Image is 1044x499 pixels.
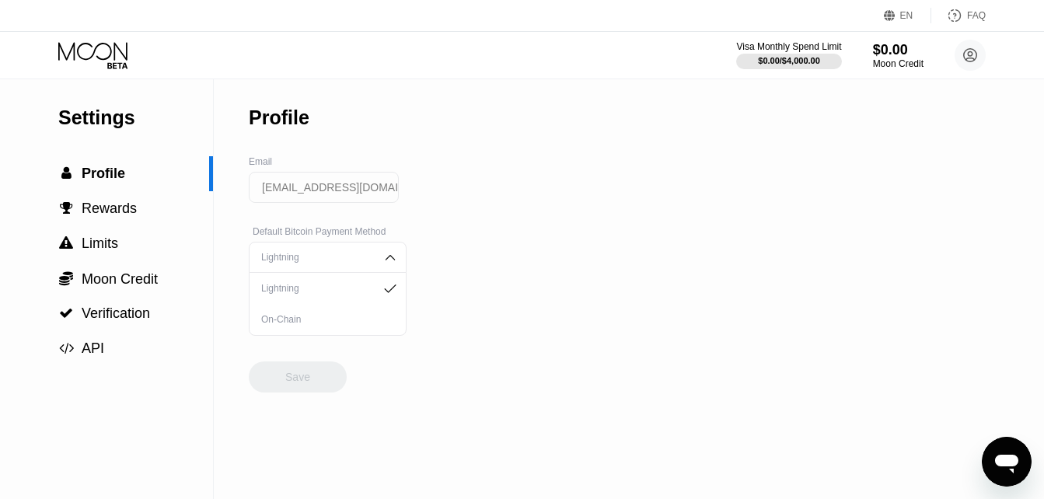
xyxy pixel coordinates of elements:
div:  [58,270,74,286]
span: Verification [82,305,150,321]
div: Profile [249,106,309,129]
div:  [58,201,74,215]
div:  [58,306,74,320]
div: Moon Credit [873,58,924,69]
span: API [82,340,104,356]
span: Profile [82,166,125,181]
span:  [61,166,72,180]
div: Default Bitcoin Payment Method [249,226,407,237]
div: $0.00Moon Credit [873,42,924,69]
div: Lightning [257,283,375,294]
div: FAQ [931,8,986,23]
div: Settings [58,106,213,129]
div: $0.00 [873,42,924,58]
div:  [58,166,74,180]
span: Moon Credit [82,271,158,287]
div: EN [884,8,931,23]
span:  [60,201,73,215]
div: On-Chain [257,314,398,325]
span: Limits [82,236,118,251]
iframe: Button to launch messaging window [982,437,1032,487]
div: Visa Monthly Spend Limit [736,41,841,52]
div: FAQ [967,10,986,21]
span:  [59,236,73,250]
div: $0.00 / $4,000.00 [758,56,820,65]
span:  [59,306,73,320]
div:  [58,236,74,250]
span:  [59,341,74,355]
span: Rewards [82,201,137,216]
div: Visa Monthly Spend Limit$0.00/$4,000.00 [736,41,841,69]
div:  [58,341,74,355]
div: EN [900,10,913,21]
div: Lightning [257,252,375,263]
div: Email [249,156,407,167]
span:  [59,270,73,286]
